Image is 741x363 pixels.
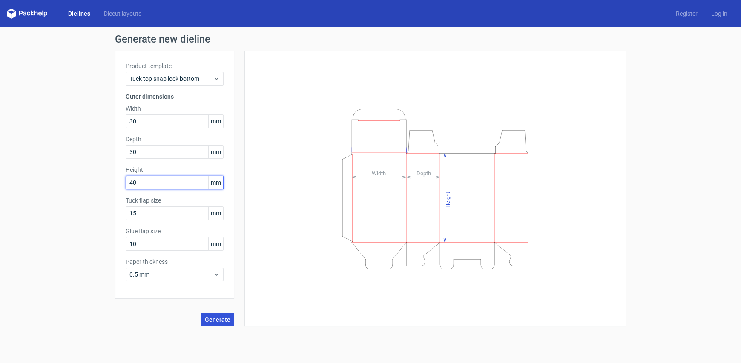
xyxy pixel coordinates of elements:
label: Product template [126,62,224,70]
span: Generate [205,317,230,323]
h1: Generate new dieline [115,34,626,44]
button: Generate [201,313,234,326]
label: Paper thickness [126,257,224,266]
a: Register [669,9,704,18]
tspan: Height [445,192,451,207]
tspan: Width [372,170,386,176]
label: Height [126,166,224,174]
h3: Outer dimensions [126,92,224,101]
label: Tuck flap size [126,196,224,205]
span: mm [208,237,223,250]
a: Diecut layouts [97,9,148,18]
span: mm [208,176,223,189]
span: mm [208,146,223,158]
tspan: Depth [416,170,431,176]
label: Width [126,104,224,113]
span: mm [208,207,223,220]
label: Glue flap size [126,227,224,235]
a: Dielines [61,9,97,18]
a: Log in [704,9,734,18]
span: Tuck top snap lock bottom [129,74,213,83]
span: 0.5 mm [129,270,213,279]
label: Depth [126,135,224,143]
span: mm [208,115,223,128]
